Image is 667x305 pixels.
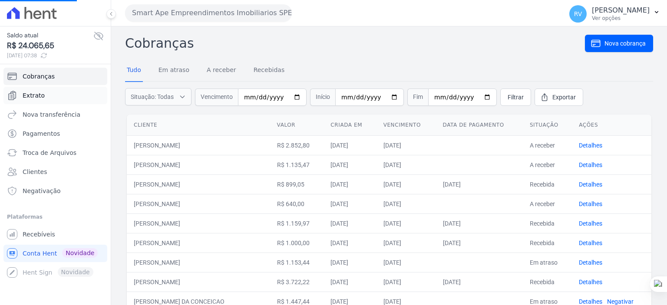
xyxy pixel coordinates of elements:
[23,187,61,195] span: Negativação
[23,249,57,258] span: Conta Hent
[436,213,523,233] td: [DATE]
[376,115,436,136] th: Vencimento
[7,31,93,40] span: Saldo atual
[562,2,667,26] button: RV [PERSON_NAME] Ver opções
[23,110,80,119] span: Nova transferência
[324,213,376,233] td: [DATE]
[407,89,428,106] span: Fim
[3,87,107,104] a: Extrato
[270,253,324,272] td: R$ 1.153,44
[585,35,653,52] a: Nova cobrança
[270,155,324,174] td: R$ 1.135,47
[23,148,76,157] span: Troca de Arquivos
[23,167,47,176] span: Clientes
[270,233,324,253] td: R$ 1.000,00
[376,233,436,253] td: [DATE]
[127,253,270,272] td: [PERSON_NAME]
[324,272,376,292] td: [DATE]
[23,91,45,100] span: Extrato
[579,239,602,246] a: Detalhes
[270,213,324,233] td: R$ 1.159,97
[436,233,523,253] td: [DATE]
[523,213,572,233] td: Recebida
[127,213,270,233] td: [PERSON_NAME]
[125,4,292,22] button: Smart Ape Empreendimentos Imobiliarios SPE LTDA
[3,245,107,262] a: Conta Hent Novidade
[127,174,270,194] td: [PERSON_NAME]
[607,298,634,305] a: Negativar
[125,88,192,105] button: Situação: Todas
[579,161,602,168] a: Detalhes
[579,220,602,227] a: Detalhes
[436,174,523,194] td: [DATE]
[127,115,270,136] th: Cliente
[523,272,572,292] td: Recebida
[436,115,523,136] th: Data de pagamento
[125,59,143,82] a: Tudo
[195,89,238,106] span: Vencimento
[574,11,582,17] span: RV
[523,253,572,272] td: Em atraso
[324,174,376,194] td: [DATE]
[552,93,576,102] span: Exportar
[523,135,572,155] td: A receber
[376,135,436,155] td: [DATE]
[127,233,270,253] td: [PERSON_NAME]
[376,194,436,213] td: [DATE]
[324,115,376,136] th: Criada em
[23,72,55,81] span: Cobranças
[252,59,287,82] a: Recebidas
[3,68,107,85] a: Cobranças
[127,194,270,213] td: [PERSON_NAME]
[3,226,107,243] a: Recebíveis
[376,272,436,292] td: [DATE]
[127,272,270,292] td: [PERSON_NAME]
[324,233,376,253] td: [DATE]
[127,155,270,174] td: [PERSON_NAME]
[62,248,98,258] span: Novidade
[7,212,104,222] div: Plataformas
[7,40,93,52] span: R$ 24.065,65
[23,129,60,138] span: Pagamentos
[523,155,572,174] td: A receber
[205,59,238,82] a: A receber
[270,115,324,136] th: Valor
[7,52,93,59] span: [DATE] 07:38
[592,15,650,22] p: Ver opções
[535,89,583,106] a: Exportar
[579,181,602,188] a: Detalhes
[3,182,107,200] a: Negativação
[324,135,376,155] td: [DATE]
[3,106,107,123] a: Nova transferência
[523,233,572,253] td: Recebida
[436,272,523,292] td: [DATE]
[500,89,531,106] a: Filtrar
[579,142,602,149] a: Detalhes
[324,155,376,174] td: [DATE]
[508,93,524,102] span: Filtrar
[376,213,436,233] td: [DATE]
[127,135,270,155] td: [PERSON_NAME]
[324,253,376,272] td: [DATE]
[604,39,646,48] span: Nova cobrança
[579,259,602,266] a: Detalhes
[310,89,335,106] span: Início
[3,144,107,161] a: Troca de Arquivos
[270,194,324,213] td: R$ 640,00
[3,163,107,180] a: Clientes
[523,174,572,194] td: Recebida
[376,253,436,272] td: [DATE]
[270,174,324,194] td: R$ 899,05
[157,59,191,82] a: Em atraso
[579,298,602,305] a: Detalhes
[270,272,324,292] td: R$ 3.722,22
[579,279,602,285] a: Detalhes
[592,6,650,15] p: [PERSON_NAME]
[7,68,104,281] nav: Sidebar
[572,115,651,136] th: Ações
[523,194,572,213] td: A receber
[523,115,572,136] th: Situação
[3,125,107,142] a: Pagamentos
[125,33,585,53] h2: Cobranças
[324,194,376,213] td: [DATE]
